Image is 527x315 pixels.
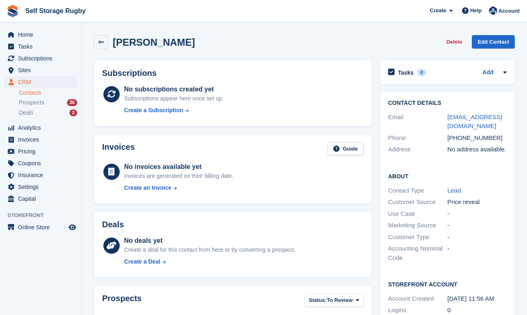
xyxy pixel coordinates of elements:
a: menu [4,222,77,233]
a: menu [4,122,77,133]
span: Storefront [7,211,81,220]
div: 36 [67,99,77,106]
div: Marketing Source [388,221,447,230]
h2: Subscriptions [102,69,364,78]
div: Customer Type [388,233,447,242]
span: To Review [327,296,353,304]
a: Preview store [67,222,77,232]
div: - [447,209,507,219]
a: Edit Contact [472,35,515,49]
div: - [447,244,507,262]
h2: Storefront Account [388,280,507,288]
a: menu [4,181,77,193]
span: Analytics [18,122,67,133]
div: Address [388,145,447,154]
div: 2 [69,109,77,116]
span: Capital [18,193,67,204]
span: Sites [18,64,67,76]
a: menu [4,76,77,88]
span: Account [498,7,520,15]
span: Online Store [18,222,67,233]
a: menu [4,193,77,204]
img: stora-icon-8386f47178a22dfd0bd8f6a31ec36ba5ce8667c1dd55bd0f319d3a0aa187defe.svg [7,5,19,17]
div: Create a deal for this contact from here or by converting a prospect. [124,246,295,254]
div: Subscriptions appear here once set up. [124,94,224,103]
a: menu [4,146,77,157]
span: Subscriptions [18,53,67,64]
span: Tasks [18,41,67,52]
a: Create a Subscription [124,106,224,115]
div: Create a Subscription [124,106,183,115]
div: No invoices available yet [124,162,234,172]
span: Invoices [18,134,67,145]
a: menu [4,157,77,169]
h2: Contact Details [388,100,507,106]
a: Contacts [19,89,77,97]
div: Email [388,113,447,131]
a: menu [4,53,77,64]
div: 0 [417,69,427,76]
div: Logins [388,306,447,315]
h2: Invoices [102,142,135,156]
a: [EMAIL_ADDRESS][DOMAIN_NAME] [447,113,502,130]
div: Accounting Nominal Code [388,244,447,262]
div: Contact Type [388,186,447,195]
div: No address available. [447,145,507,154]
span: Pricing [18,146,67,157]
img: Chris Palmer [489,7,497,15]
span: Coupons [18,157,67,169]
a: Self Storage Rugby [22,4,89,18]
a: Deals 2 [19,109,77,117]
span: Create [430,7,446,15]
div: No deals yet [124,236,295,246]
div: [PHONE_NUMBER] [447,133,507,143]
div: - [447,233,507,242]
span: CRM [18,76,67,88]
button: Delete [443,35,465,49]
span: Insurance [18,169,67,181]
span: Home [18,29,67,40]
h2: [PERSON_NAME] [113,37,195,48]
div: 0 [447,306,507,315]
div: [DATE] 11:56 AM [447,294,507,304]
a: Lead [447,187,461,194]
div: Create an Invoice [124,184,172,192]
a: Guide [328,142,364,156]
div: Use Case [388,209,447,219]
span: Help [470,7,482,15]
div: Price reveal [447,197,507,207]
span: Settings [18,181,67,193]
h2: Deals [102,220,124,229]
span: Status: [309,296,327,304]
a: Prospects 36 [19,98,77,107]
span: Prospects [19,99,44,106]
div: Account Created [388,294,447,304]
div: - [447,221,507,230]
h2: Tasks [398,69,414,76]
div: No subscriptions created yet [124,84,224,94]
div: Customer Source [388,197,447,207]
h2: About [388,172,507,180]
a: menu [4,64,77,76]
div: Phone [388,133,447,143]
a: Create a Deal [124,257,295,266]
a: menu [4,41,77,52]
a: Add [482,68,494,78]
a: menu [4,29,77,40]
div: Invoices are generated on their billing date. [124,172,234,180]
a: menu [4,134,77,145]
div: Create a Deal [124,257,161,266]
h2: Prospects [102,294,142,309]
a: Create an Invoice [124,184,234,192]
a: menu [4,169,77,181]
button: Status: To Review [304,294,364,307]
span: Deals [19,109,33,117]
